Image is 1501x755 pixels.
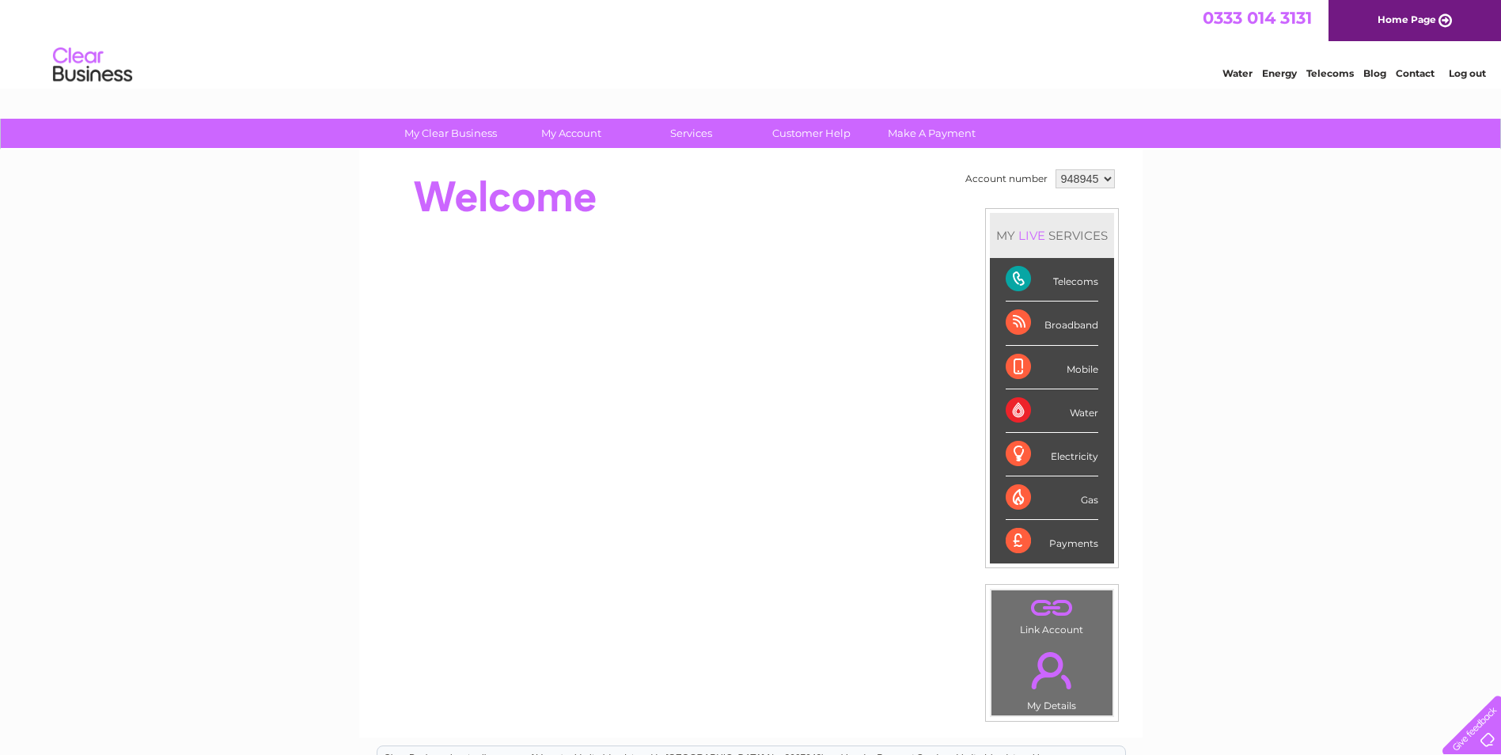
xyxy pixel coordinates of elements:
div: Water [1006,389,1098,433]
div: Payments [1006,520,1098,563]
td: Link Account [991,590,1113,639]
a: Energy [1262,67,1297,79]
a: Telecoms [1306,67,1354,79]
div: Clear Business is a trading name of Verastar Limited (registered in [GEOGRAPHIC_DATA] No. 3667643... [377,9,1125,77]
div: Gas [1006,476,1098,520]
a: Contact [1396,67,1435,79]
img: logo.png [52,41,133,89]
div: Telecoms [1006,258,1098,302]
a: Water [1222,67,1253,79]
div: MY SERVICES [990,213,1114,258]
a: 0333 014 3131 [1203,8,1312,28]
a: Customer Help [746,119,877,148]
a: . [995,594,1109,622]
td: Account number [961,165,1052,192]
div: Electricity [1006,433,1098,476]
a: . [995,643,1109,698]
div: LIVE [1015,228,1048,243]
a: My Account [506,119,636,148]
a: Make A Payment [866,119,997,148]
a: My Clear Business [385,119,516,148]
div: Broadband [1006,302,1098,345]
a: Blog [1363,67,1386,79]
a: Services [626,119,756,148]
td: My Details [991,639,1113,716]
a: Log out [1449,67,1486,79]
div: Mobile [1006,346,1098,389]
